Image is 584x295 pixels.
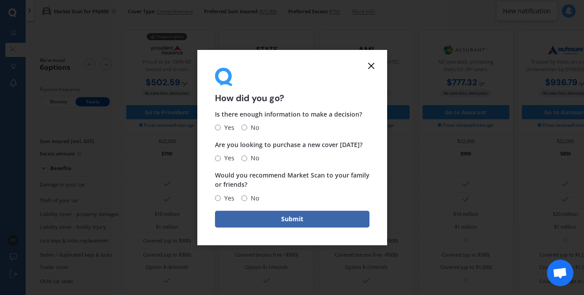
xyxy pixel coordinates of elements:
[241,125,247,131] input: No
[221,153,234,163] span: Yes
[241,155,247,161] input: No
[215,125,221,131] input: Yes
[215,140,362,149] span: Are you looking to purchase a new cover [DATE]?
[215,68,369,102] div: How did you go?
[247,122,259,133] span: No
[221,193,234,204] span: Yes
[221,122,234,133] span: Yes
[241,195,247,201] input: No
[215,195,221,201] input: Yes
[215,110,362,118] span: Is there enough information to make a decision?
[247,193,259,204] span: No
[215,171,369,189] span: Would you recommend Market Scan to your family or friends?
[547,260,573,286] a: Open chat
[247,153,259,163] span: No
[215,211,369,227] button: Submit
[215,155,221,161] input: Yes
